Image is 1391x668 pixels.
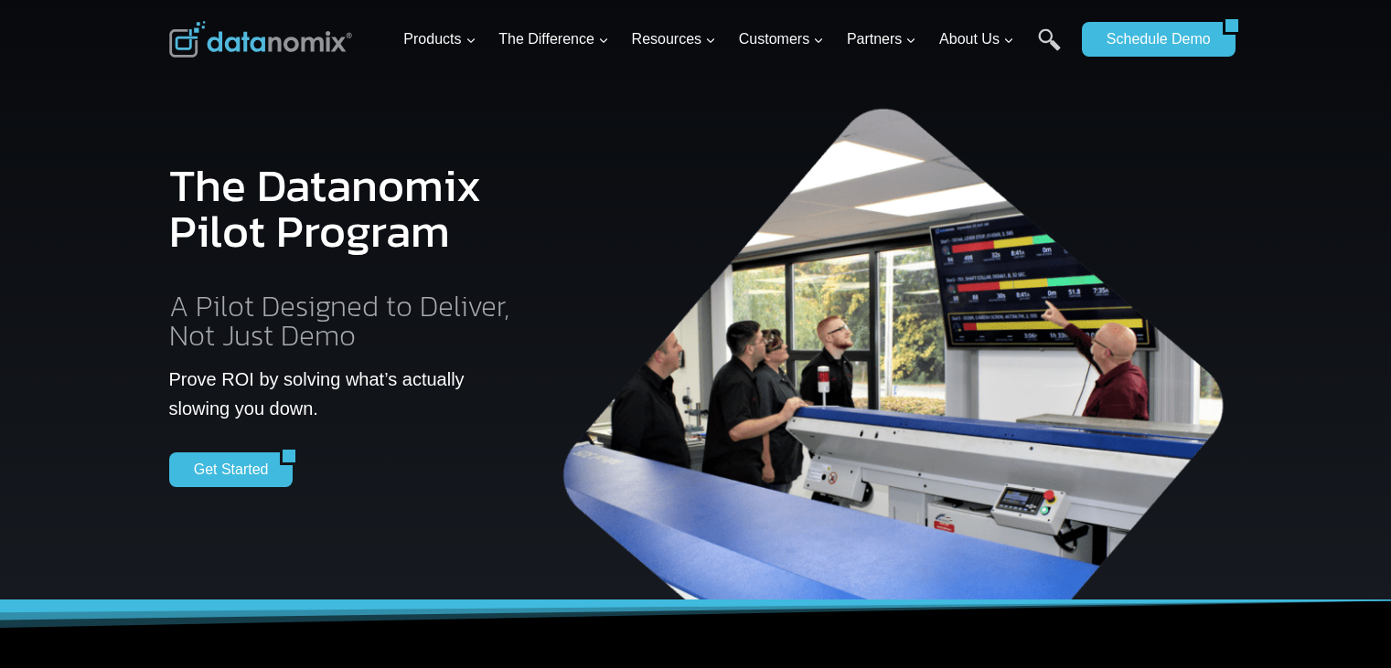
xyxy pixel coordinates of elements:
[169,365,523,423] p: Prove ROI by solving what’s actually slowing you down.
[169,148,523,269] h1: The Datanomix Pilot Program
[632,27,716,51] span: Resources
[1082,22,1223,57] a: Schedule Demo
[169,452,281,487] a: Get Started
[403,27,476,51] span: Products
[939,27,1014,51] span: About Us
[739,27,824,51] span: Customers
[169,21,352,58] img: Datanomix
[498,27,609,51] span: The Difference
[1038,28,1061,69] a: Search
[552,91,1238,600] img: The Datanomix Production Monitoring Pilot Program
[396,10,1073,69] nav: Primary Navigation
[169,292,523,350] h2: A Pilot Designed to Deliver, Not Just Demo
[847,27,916,51] span: Partners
